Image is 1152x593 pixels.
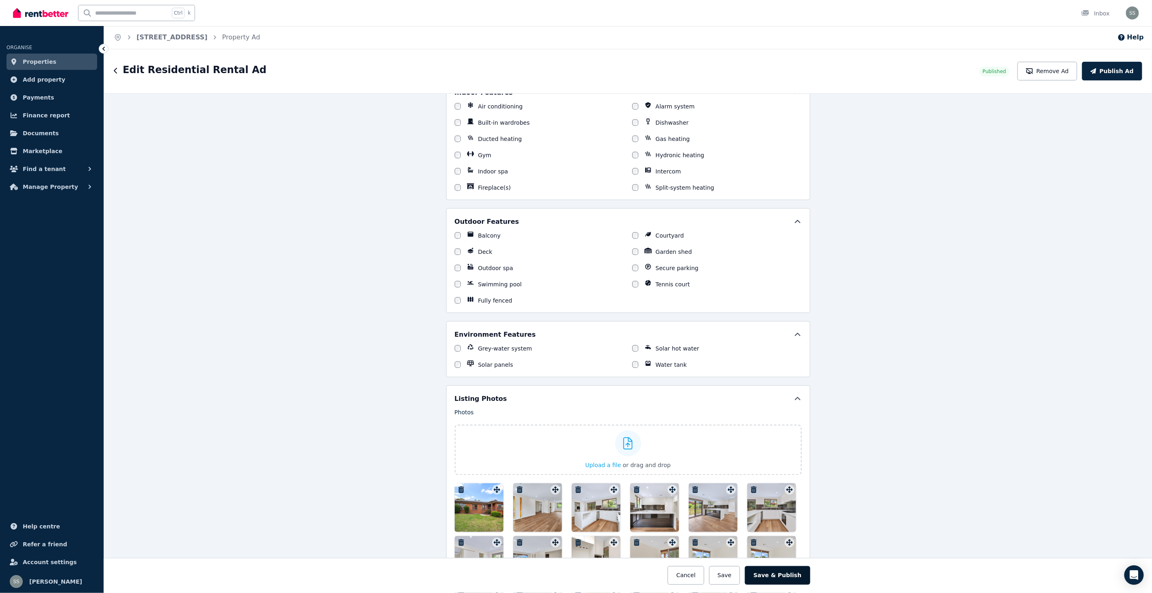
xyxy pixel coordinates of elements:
a: Account settings [7,554,97,570]
a: Payments [7,89,97,106]
span: Add property [23,75,65,84]
button: Save & Publish [745,566,810,585]
span: Finance report [23,110,70,120]
nav: Breadcrumb [104,26,270,49]
div: Open Intercom Messenger [1124,565,1144,585]
button: Save [709,566,740,585]
p: Photos [455,409,802,417]
span: ORGANISE [7,45,32,50]
label: Grey-water system [478,344,532,353]
a: Add property [7,71,97,88]
span: Ctrl [172,8,184,18]
label: Swimming pool [478,280,522,288]
label: Water tank [655,361,687,369]
span: Help centre [23,522,60,531]
button: Upload a file or drag and drop [585,461,670,470]
img: Shiva Sapkota [10,575,23,588]
label: Intercom [655,167,681,175]
label: Courtyard [655,232,684,240]
span: or drag and drop [623,462,671,469]
span: Documents [23,128,59,138]
h5: Listing Photos [455,394,507,404]
a: Properties [7,54,97,70]
label: Hydronic heating [655,151,704,159]
button: Help [1117,32,1144,42]
span: Upload a file [585,462,621,469]
label: Solar panels [478,361,513,369]
span: Manage Property [23,182,78,192]
label: Alarm system [655,102,694,110]
label: Gym [478,151,491,159]
span: Refer a friend [23,539,67,549]
label: Fireplace(s) [478,184,511,192]
label: Ducted heating [478,135,522,143]
label: Gas heating [655,135,690,143]
button: Remove Ad [1017,62,1077,80]
button: Cancel [668,566,704,585]
a: Finance report [7,107,97,123]
span: Properties [23,57,56,67]
h1: Edit Residential Rental Ad [123,63,267,76]
label: Deck [478,248,492,256]
h5: Environment Features [455,330,536,340]
label: Secure parking [655,264,699,272]
label: Dishwasher [655,119,688,127]
span: [PERSON_NAME] [29,577,82,587]
span: Find a tenant [23,164,66,174]
button: Publish Ad [1082,62,1142,80]
h5: Outdoor Features [455,217,519,227]
label: Balcony [478,232,501,240]
button: Find a tenant [7,161,97,177]
label: Solar hot water [655,344,699,353]
label: Outdoor spa [478,264,513,272]
label: Tennis court [655,280,690,288]
div: Inbox [1081,9,1110,17]
label: Indoor spa [478,167,508,175]
a: Refer a friend [7,536,97,552]
span: Marketplace [23,146,62,156]
label: Air conditioning [478,102,523,110]
span: Payments [23,93,54,102]
a: Property Ad [222,33,260,41]
img: RentBetter [13,7,68,19]
label: Garden shed [655,248,692,256]
span: Published [983,68,1006,75]
span: Account settings [23,557,77,567]
label: Fully fenced [478,296,512,305]
label: Built-in wardrobes [478,119,529,127]
a: [STREET_ADDRESS] [137,33,208,41]
a: Marketplace [7,143,97,159]
a: Help centre [7,518,97,535]
span: k [188,10,191,16]
button: Manage Property [7,179,97,195]
label: Split-system heating [655,184,714,192]
a: Documents [7,125,97,141]
img: Shiva Sapkota [1126,6,1139,19]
